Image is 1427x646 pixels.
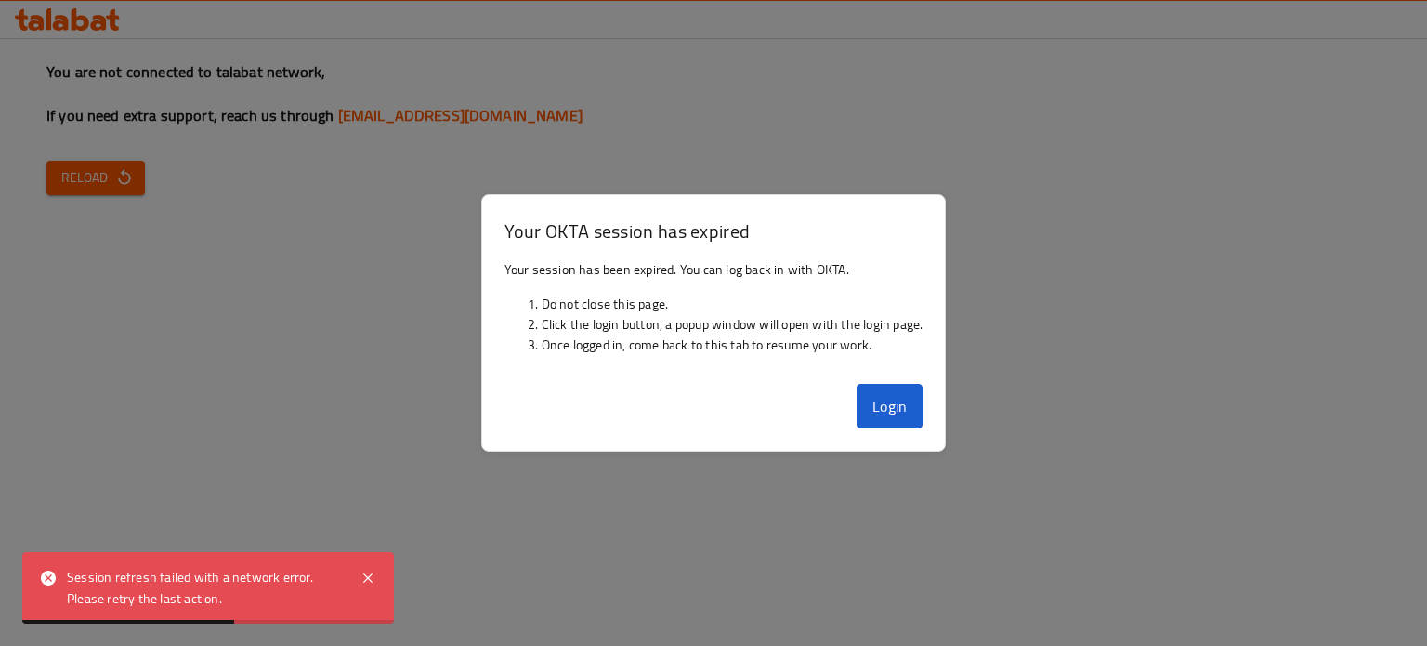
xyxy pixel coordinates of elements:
div: Your session has been expired. You can log back in with OKTA. [482,252,946,376]
div: Session refresh failed with a network error. Please retry the last action. [67,567,342,609]
li: Click the login button, a popup window will open with the login page. [542,314,923,335]
li: Once logged in, come back to this tab to resume your work. [542,335,923,355]
button: Login [857,384,923,428]
li: Do not close this page. [542,294,923,314]
h3: Your OKTA session has expired [504,218,923,244]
